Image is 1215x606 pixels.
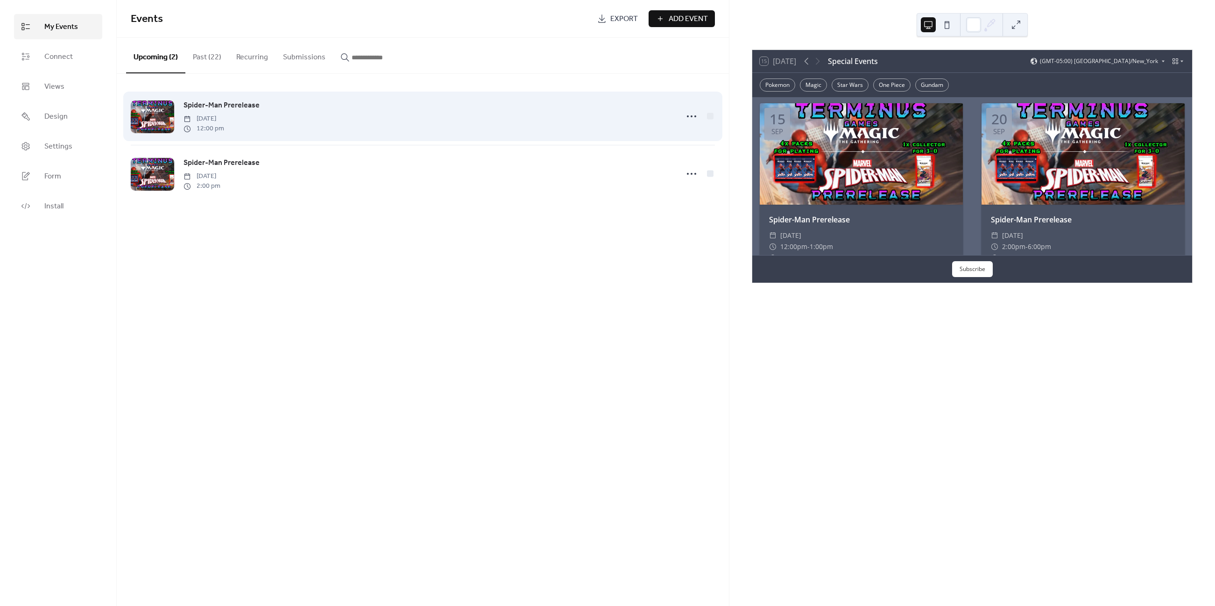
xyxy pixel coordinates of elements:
a: Design [14,104,102,129]
div: ​ [769,252,777,264]
span: Terminus Games [1002,252,1055,264]
span: [DATE] [184,114,224,124]
span: 12:00pm [780,241,807,252]
span: Design [44,111,68,122]
span: Settings [44,141,72,152]
span: 12:00 pm [184,124,224,134]
span: Install [44,201,64,212]
span: Form [44,171,61,182]
div: Sep [993,128,1005,135]
span: [DATE] [184,171,220,181]
button: Add Event [649,10,715,27]
div: ​ [769,241,777,252]
a: Form [14,164,102,189]
a: Install [14,193,102,219]
span: [DATE] [780,230,801,241]
span: [DATE] [1002,230,1023,241]
span: Terminus Games [780,252,834,264]
div: ​ [991,230,998,241]
div: Gundam [915,78,949,92]
button: Past (22) [185,38,229,72]
div: ​ [769,230,777,241]
div: Pokemon [760,78,795,92]
span: 6:00pm [1028,241,1051,252]
span: Connect [44,51,73,63]
div: Star Wars [832,78,869,92]
div: 15 [770,112,785,126]
a: Views [14,74,102,99]
span: (GMT-05:00) [GEOGRAPHIC_DATA]/New_York [1040,58,1158,64]
span: My Events [44,21,78,33]
a: Connect [14,44,102,69]
a: Settings [14,134,102,159]
div: Special Events [828,56,878,67]
a: Spider-Man Prerelease [184,100,260,112]
a: My Events [14,14,102,39]
div: Sep [771,128,783,135]
div: Magic [800,78,827,92]
button: Recurring [229,38,275,72]
span: 2:00pm [1002,241,1025,252]
a: Spider-Man Prerelease [769,214,850,225]
button: Upcoming (2) [126,38,185,73]
span: - [807,241,810,252]
span: - [1025,241,1028,252]
span: Views [44,81,64,93]
button: Subscribe [952,261,993,277]
button: Submissions [275,38,333,72]
a: Spider-Man Prerelease [991,214,1072,225]
div: 20 [991,112,1007,126]
span: Export [610,14,638,25]
a: Spider-Man Prerelease [184,157,260,169]
span: Add Event [669,14,708,25]
span: 1:00pm [810,241,833,252]
span: Events [131,9,163,29]
a: Export [590,10,645,27]
span: 2:00 pm [184,181,220,191]
div: One Piece [873,78,911,92]
div: ​ [991,252,998,264]
div: ​ [991,241,998,252]
span: Spider-Man Prerelease [184,100,260,111]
